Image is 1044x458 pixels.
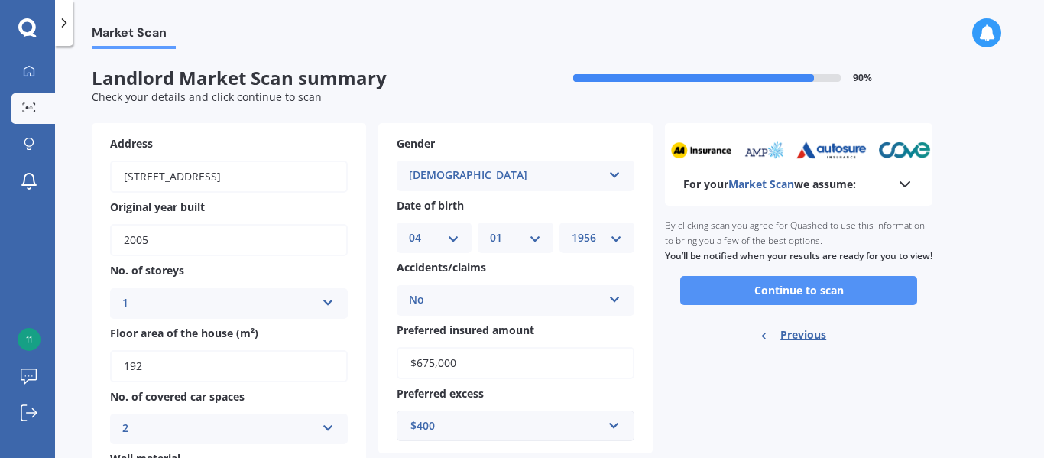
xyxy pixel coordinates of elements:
div: 1 [122,294,316,313]
span: Accidents/claims [397,261,486,275]
span: Gender [397,136,435,151]
span: Floor area of the house (m²) [110,326,258,340]
img: 7d7235328dd41d3fb7bd059cd5526975 [18,328,41,351]
span: Preferred insured amount [397,323,534,337]
button: Continue to scan [680,276,917,305]
div: No [409,291,602,310]
span: No. of covered car spaces [110,389,245,404]
img: autosure_sm.webp [794,141,865,159]
span: No. of storeys [110,264,184,278]
span: Check your details and click continue to scan [92,89,322,104]
input: Enter floor area [110,350,348,382]
img: cove_sm.webp [877,141,929,159]
span: 90 % [853,73,872,83]
div: $400 [410,417,602,434]
img: aa_sm.webp [669,141,730,159]
b: For your we assume: [683,177,856,192]
div: [DEMOGRAPHIC_DATA] [409,167,602,185]
span: Preferred excess [397,386,484,401]
span: Address [110,136,153,151]
div: 2 [122,420,316,438]
span: Date of birth [397,198,464,213]
img: amp_sm.png [741,141,783,159]
span: Previous [780,323,826,346]
span: Original year built [110,200,205,214]
span: Landlord Market Scan summary [92,67,512,89]
b: You’ll be notified when your results are ready for you to view! [665,249,932,262]
div: By clicking scan you agree for Quashed to use this information to bring you a few of the best opt... [665,206,932,276]
span: Market Scan [92,25,176,46]
span: Market Scan [728,177,794,191]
